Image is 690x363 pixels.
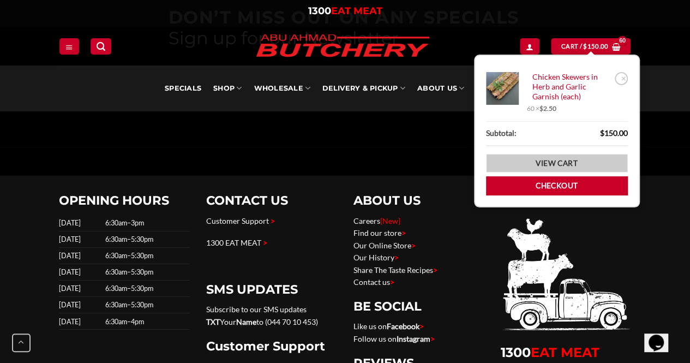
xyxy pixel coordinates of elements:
[102,313,190,330] td: 6:30am–4pm
[206,193,337,209] h2: CONTACT US
[206,317,220,326] strong: TXT
[59,297,102,313] td: [DATE]
[102,215,190,231] td: 6:30am–3pm
[551,38,631,54] a: View cart
[600,128,628,138] bdi: 150.00
[486,127,517,140] strong: Subtotal:
[308,5,331,17] span: 1300
[353,277,394,287] a: Contact us>
[353,193,484,209] h2: ABOUT US
[353,299,484,314] h2: BE SOCIAL
[206,304,337,328] p: Subscribe to our SMS updates Your to (044 70 10 453)
[247,27,438,66] img: Abu Ahmad Butchery
[539,104,543,112] span: $
[520,38,539,54] a: Login
[353,265,437,275] a: Share The Taste Recipes>
[322,66,405,111] a: Delivery & Pickup
[353,228,406,237] a: Find our store>
[59,215,102,231] td: [DATE]
[206,216,269,225] a: Customer Support
[236,317,256,326] strong: Name
[213,66,242,111] a: SHOP
[206,238,261,247] a: 1300 EAT MEAT
[59,313,102,330] td: [DATE]
[486,154,628,173] a: View cart
[394,253,399,262] span: >
[271,216,275,225] span: >
[102,297,190,313] td: 6:30am–5:30pm
[59,38,79,54] a: Menu
[12,334,31,352] button: Go to top
[401,228,406,237] span: >
[644,319,679,352] iframe: chat widget
[527,104,556,113] span: 60 ×
[561,41,609,51] span: Cart /
[353,216,400,225] a: Careers{New}
[91,38,111,54] a: Search
[501,344,599,360] a: 1300EAT MEAT
[397,334,430,343] a: Instagram
[539,104,556,112] bdi: 2.50
[102,264,190,281] td: 6:30am–5:30pm
[387,322,419,331] a: Facebook
[353,253,399,262] a: Our History>
[380,216,400,225] span: {New}
[600,128,604,138] span: $
[583,43,608,50] bdi: 150.00
[206,282,337,297] h2: SMS UPDATES
[433,265,437,275] span: >
[353,241,416,250] a: Our Online Store>
[486,176,628,195] a: Checkout
[59,248,102,264] td: [DATE]
[390,277,394,287] span: >
[59,281,102,297] td: [DATE]
[411,241,416,250] span: >
[254,66,310,111] a: Wholesale
[501,215,632,335] img: 1300eatmeat.png
[206,338,337,354] h2: Customer Support
[263,238,267,247] span: >
[59,193,190,209] h2: OPENING HOURS
[419,322,424,331] span: >
[531,344,599,360] span: EAT MEAT
[59,264,102,281] td: [DATE]
[308,5,382,17] a: 1300EAT MEAT
[583,41,587,51] span: $
[417,66,464,111] a: About Us
[59,231,102,248] td: [DATE]
[102,248,190,264] td: 6:30am–5:30pm
[102,231,190,248] td: 6:30am–5:30pm
[430,334,435,343] span: >
[527,72,611,102] a: Chicken Skewers in Herb and Garlic Garnish (each)
[165,66,201,111] a: Specials
[615,72,628,85] a: Remove Chicken Skewers in Herb and Garlic Garnish (each) from cart
[331,5,382,17] span: EAT MEAT
[353,320,484,345] p: Like us on Follow us on
[102,281,190,297] td: 6:30am–5:30pm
